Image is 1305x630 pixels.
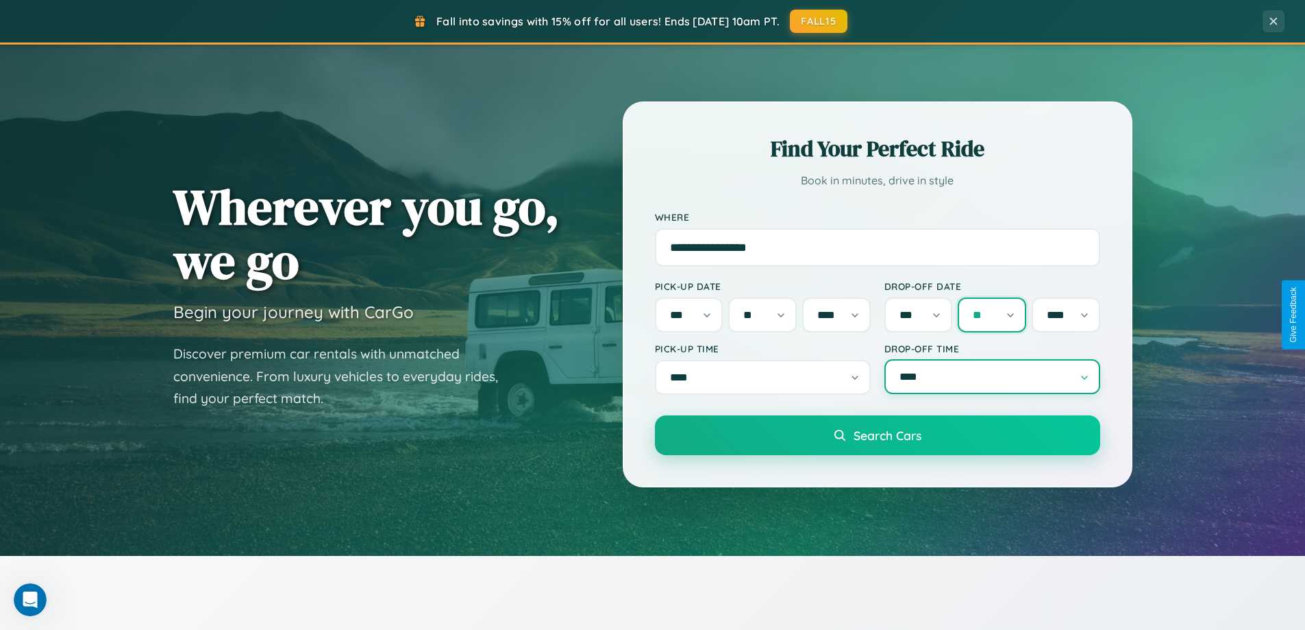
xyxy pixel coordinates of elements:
[655,134,1100,164] h2: Find Your Perfect Ride
[173,343,516,410] p: Discover premium car rentals with unmatched convenience. From luxury vehicles to everyday rides, ...
[14,583,47,616] iframe: Intercom live chat
[655,343,871,354] label: Pick-up Time
[173,302,414,322] h3: Begin your journey with CarGo
[655,415,1100,455] button: Search Cars
[436,14,780,28] span: Fall into savings with 15% off for all users! Ends [DATE] 10am PT.
[655,171,1100,191] p: Book in minutes, drive in style
[173,180,560,288] h1: Wherever you go, we go
[655,211,1100,223] label: Where
[790,10,847,33] button: FALL15
[884,280,1100,292] label: Drop-off Date
[854,428,921,443] span: Search Cars
[655,280,871,292] label: Pick-up Date
[1289,287,1298,343] div: Give Feedback
[884,343,1100,354] label: Drop-off Time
